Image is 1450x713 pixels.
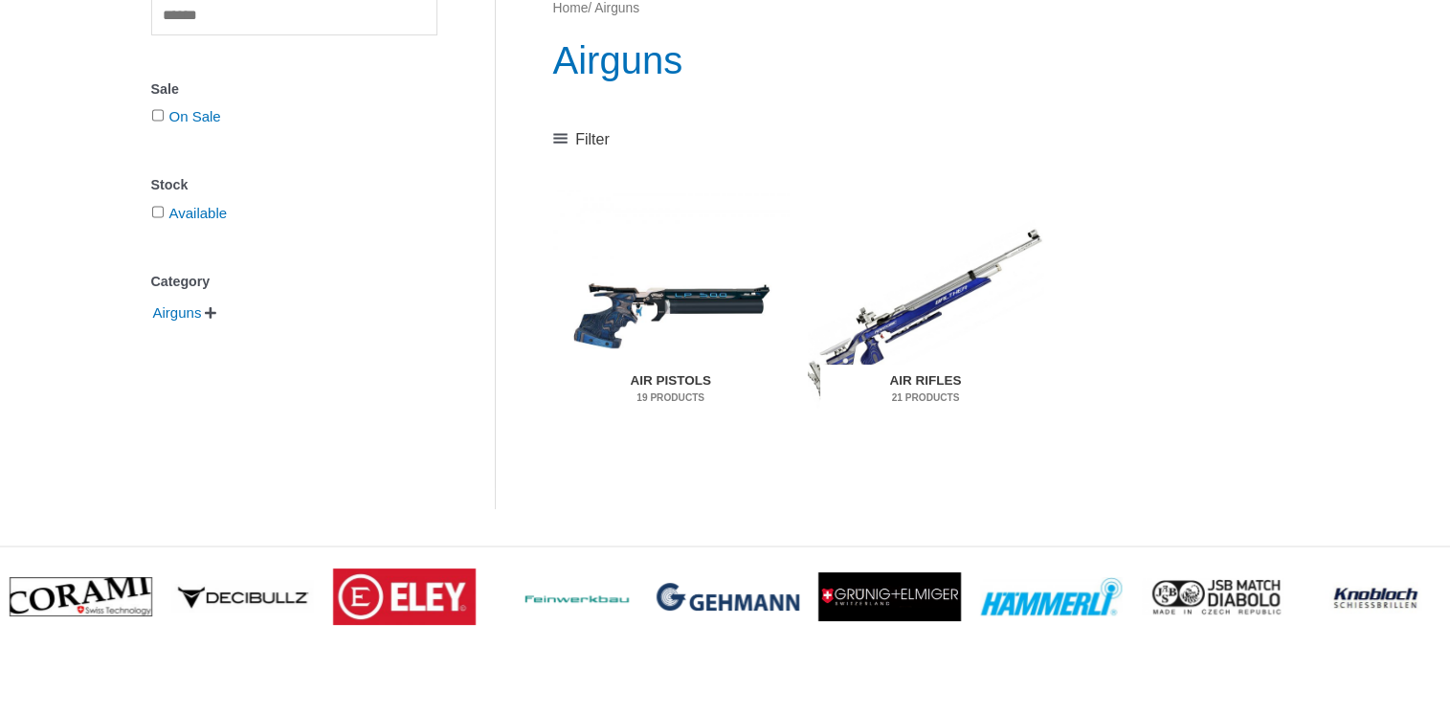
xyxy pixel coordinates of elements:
div: Category [151,268,437,296]
input: On Sale [152,109,165,122]
span: Airguns [151,297,204,329]
input: Available [152,206,165,218]
div: Sale [151,76,437,103]
a: Airguns [151,303,204,320]
mark: 21 Products [820,390,1030,405]
a: Visit product category Air Rifles [808,190,1043,437]
img: Air Rifles [808,190,1043,437]
h2: Air Pistols [566,365,775,414]
span: Filter [575,125,610,154]
span:  [205,306,216,320]
mark: 19 Products [566,390,775,405]
h2: Air Rifles [820,365,1030,414]
h1: Airguns [553,33,1299,87]
img: Air Pistols [553,190,789,437]
a: Filter [553,125,610,154]
a: Visit product category Air Pistols [553,190,789,437]
img: brand logo [333,568,476,624]
a: Available [168,205,227,221]
a: Home [553,1,589,15]
div: Stock [151,171,437,199]
a: On Sale [168,108,220,124]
